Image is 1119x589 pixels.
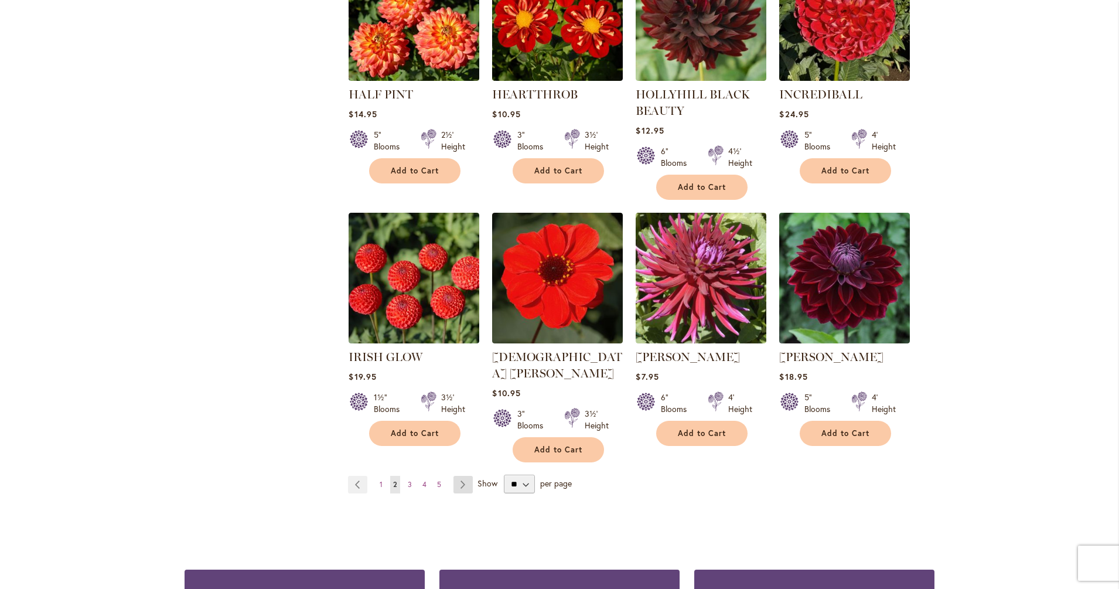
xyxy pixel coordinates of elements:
[377,476,385,493] a: 1
[513,158,604,183] button: Add to Cart
[636,87,750,118] a: HOLLYHILL BLACK BEAUTY
[492,350,622,380] a: [DEMOGRAPHIC_DATA] [PERSON_NAME]
[517,408,550,431] div: 3" Blooms
[678,428,726,438] span: Add to Cart
[636,371,659,382] span: $7.95
[349,350,422,364] a: IRISH GLOW
[636,125,664,136] span: $12.95
[349,108,377,120] span: $14.95
[661,145,694,169] div: 6" Blooms
[728,391,752,415] div: 4' Height
[872,391,896,415] div: 4' Height
[492,387,520,399] span: $10.95
[369,421,460,446] button: Add to Cart
[369,158,460,183] button: Add to Cart
[374,391,407,415] div: 1½" Blooms
[374,129,407,152] div: 5" Blooms
[804,391,837,415] div: 5" Blooms
[477,478,497,489] span: Show
[492,72,623,83] a: HEARTTHROB
[779,350,883,364] a: [PERSON_NAME]
[636,350,740,364] a: [PERSON_NAME]
[779,108,808,120] span: $24.95
[393,480,397,489] span: 2
[800,158,891,183] button: Add to Cart
[779,72,910,83] a: Incrediball
[419,476,429,493] a: 4
[636,213,766,343] img: JUANITA
[779,335,910,346] a: Kaisha Lea
[779,371,807,382] span: $18.95
[441,129,465,152] div: 2½' Height
[492,335,623,346] a: JAPANESE BISHOP
[349,72,479,83] a: HALF PINT
[779,213,910,343] img: Kaisha Lea
[661,391,694,415] div: 6" Blooms
[405,476,415,493] a: 3
[408,480,412,489] span: 3
[380,480,383,489] span: 1
[821,428,869,438] span: Add to Cart
[800,421,891,446] button: Add to Cart
[391,428,439,438] span: Add to Cart
[656,421,748,446] button: Add to Cart
[434,476,444,493] a: 5
[728,145,752,169] div: 4½' Height
[636,72,766,83] a: HOLLYHILL BLACK BEAUTY
[391,166,439,176] span: Add to Cart
[492,213,623,343] img: JAPANESE BISHOP
[779,87,862,101] a: INCREDIBALL
[804,129,837,152] div: 5" Blooms
[441,391,465,415] div: 3½' Height
[437,480,441,489] span: 5
[9,547,42,580] iframe: Launch Accessibility Center
[585,408,609,431] div: 3½' Height
[513,437,604,462] button: Add to Cart
[422,480,427,489] span: 4
[540,478,572,489] span: per page
[534,445,582,455] span: Add to Cart
[821,166,869,176] span: Add to Cart
[349,87,413,101] a: HALF PINT
[656,175,748,200] button: Add to Cart
[678,182,726,192] span: Add to Cart
[349,335,479,346] a: IRISH GLOW
[492,87,578,101] a: HEARTTHROB
[872,129,896,152] div: 4' Height
[534,166,582,176] span: Add to Cart
[517,129,550,152] div: 3" Blooms
[585,129,609,152] div: 3½' Height
[349,371,376,382] span: $19.95
[349,213,479,343] img: IRISH GLOW
[636,335,766,346] a: JUANITA
[492,108,520,120] span: $10.95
